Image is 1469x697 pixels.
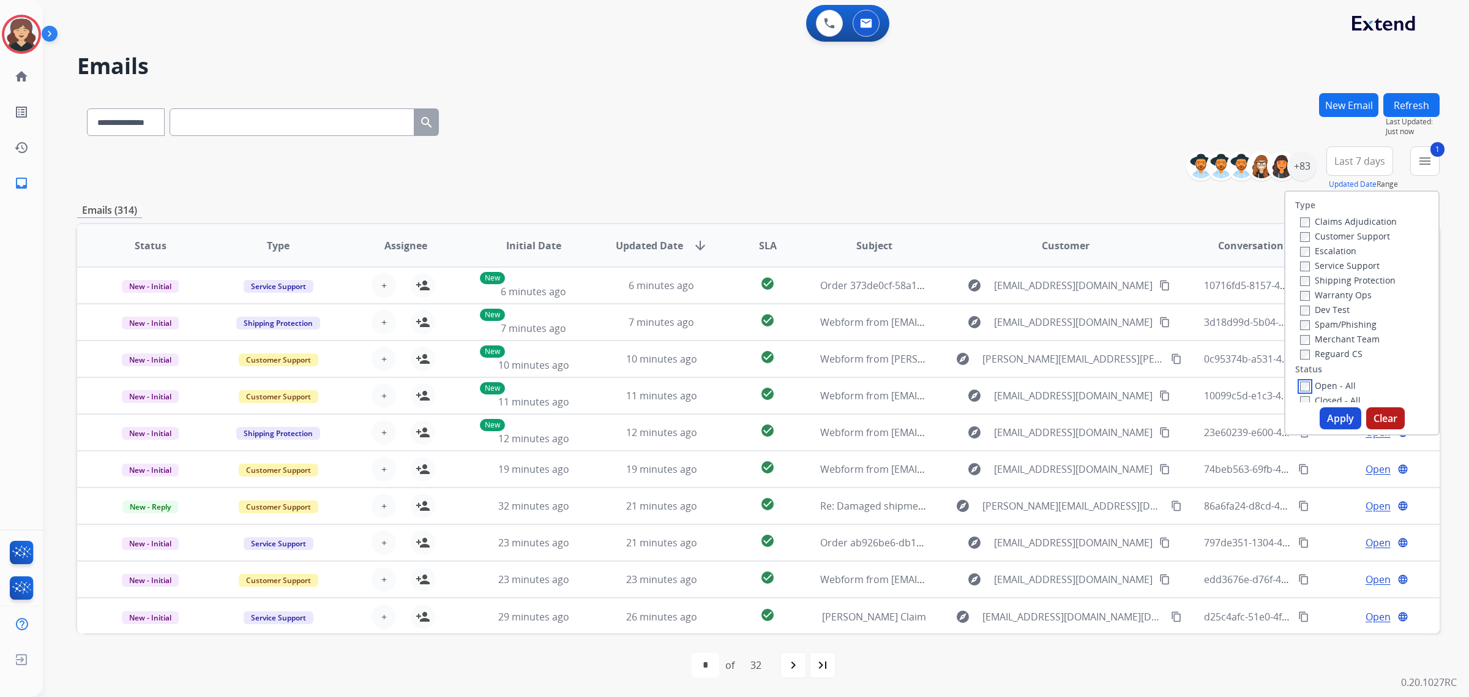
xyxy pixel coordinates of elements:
span: Open [1366,462,1391,477]
span: SLA [759,238,777,253]
button: + [372,273,396,298]
span: 6 minutes ago [629,279,694,292]
span: New - Initial [122,611,179,624]
mat-icon: person_add [416,535,430,550]
span: + [381,535,387,550]
span: Conversation ID [1218,238,1296,253]
button: + [372,530,396,555]
span: + [381,278,387,293]
span: 10099c5d-e1c3-4a5c-ba15-d028399fabca [1204,389,1390,402]
mat-icon: content_copy [1159,390,1170,401]
span: [EMAIL_ADDRESS][DOMAIN_NAME] [994,425,1153,440]
span: Open [1366,609,1391,624]
span: Shipping Protection [236,427,320,440]
mat-icon: content_copy [1159,280,1170,291]
span: Webform from [EMAIL_ADDRESS][DOMAIN_NAME] on [DATE] [820,573,1097,586]
button: + [372,605,396,629]
span: + [381,352,387,366]
mat-icon: language [1397,574,1408,585]
button: + [372,457,396,481]
button: + [372,567,396,592]
mat-icon: language [1397,537,1408,548]
input: Claims Adjudication [1300,217,1310,227]
span: 86a6fa24-d8cd-4311-894d-fdb5489d5c60 [1204,499,1390,513]
mat-icon: person_add [416,609,430,624]
span: New - Initial [122,574,179,587]
mat-icon: home [14,69,29,84]
h2: Emails [77,54,1440,78]
mat-icon: content_copy [1159,574,1170,585]
span: New - Initial [122,390,179,403]
span: 21 minutes ago [626,536,697,549]
mat-icon: last_page [815,658,830,673]
span: [PERSON_NAME][EMAIL_ADDRESS][PERSON_NAME][DOMAIN_NAME] [982,352,1164,366]
span: [PERSON_NAME] Claim [822,610,926,624]
mat-icon: content_copy [1298,611,1309,622]
span: + [381,499,387,513]
button: + [372,347,396,371]
span: 7 minutes ago [501,322,566,335]
input: Spam/Phishing [1300,320,1310,330]
mat-icon: explore [955,499,970,513]
span: Order 373de0cf-58a1-4e49-8d16-f1a8ad56e17b [820,279,1036,292]
mat-icon: content_copy [1159,317,1170,328]
span: [EMAIL_ADDRESS][DOMAIN_NAME] [994,388,1153,403]
mat-icon: inbox [14,176,29,190]
label: Escalation [1300,245,1356,257]
span: [EMAIL_ADDRESS][DOMAIN_NAME] [994,278,1153,293]
span: Customer Support [239,353,318,366]
button: Apply [1320,407,1361,429]
span: 7 minutes ago [629,315,694,329]
mat-icon: person_add [416,462,430,477]
span: Webform from [EMAIL_ADDRESS][DOMAIN_NAME] on [DATE] [820,426,1097,439]
mat-icon: person_add [416,278,430,293]
span: New - Initial [122,280,179,293]
span: 19 minutes ago [626,462,697,476]
span: [EMAIL_ADDRESS][DOMAIN_NAME] [994,462,1153,477]
label: Customer Support [1300,230,1390,242]
input: Customer Support [1300,232,1310,242]
span: 26 minutes ago [626,610,697,624]
span: Order ab926be6-db13-4ff8-8768-cadcdeeef745 [820,536,1034,549]
mat-icon: check_circle [760,497,775,511]
p: New [480,309,505,321]
mat-icon: explore [955,609,970,624]
span: Last 7 days [1334,159,1385,164]
span: [EMAIL_ADDRESS][DOMAIN_NAME] [994,535,1153,550]
span: [EMAIL_ADDRESS][DOMAIN_NAME] [994,315,1153,330]
mat-icon: explore [967,572,982,587]
mat-icon: check_circle [760,460,775,475]
p: 0.20.1027RC [1401,675,1457,690]
mat-icon: check_circle [760,423,775,438]
span: New - Initial [122,353,179,366]
span: 23 minutes ago [498,573,569,586]
mat-icon: list_alt [14,105,29,119]
input: Escalation [1300,247,1310,257]
label: Open - All [1300,380,1356,391]
mat-icon: content_copy [1298,464,1309,475]
span: 12 minutes ago [498,432,569,445]
span: Type [267,238,290,253]
button: New Email [1319,93,1378,117]
mat-icon: content_copy [1159,427,1170,438]
button: 1 [1410,146,1440,176]
mat-icon: navigate_next [786,658,801,673]
label: Warranty Ops [1300,289,1372,301]
span: edd3676e-d76f-412a-b8bd-dbd37d548edf [1204,573,1394,586]
input: Closed - All [1300,396,1310,406]
span: Webform from [EMAIL_ADDRESS][DOMAIN_NAME] on [DATE] [820,389,1097,402]
button: + [372,494,396,518]
span: Service Support [244,611,313,624]
mat-icon: content_copy [1159,464,1170,475]
label: Claims Adjudication [1300,216,1397,227]
span: + [381,462,387,477]
span: 3d18d99d-5b04-467d-8000-6f0b0f61fe5b [1204,315,1389,329]
mat-icon: explore [955,352,970,366]
span: Last Updated: [1386,117,1440,127]
mat-icon: content_copy [1298,574,1309,585]
mat-icon: search [419,115,434,130]
mat-icon: person_add [416,388,430,403]
p: New [480,272,505,284]
mat-icon: explore [967,315,982,330]
span: [EMAIL_ADDRESS][DOMAIN_NAME] [994,572,1153,587]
